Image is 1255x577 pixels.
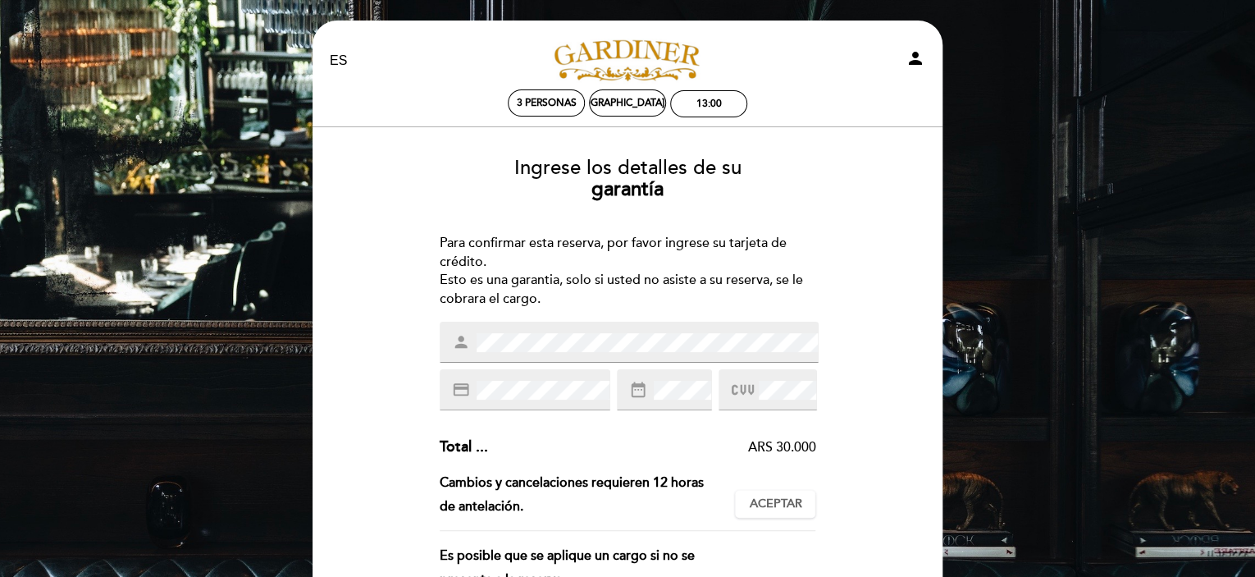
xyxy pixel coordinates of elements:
[591,177,664,201] b: garantía
[558,97,698,109] div: [DEMOGRAPHIC_DATA]. 4, sep.
[452,333,470,351] i: person
[906,48,925,74] button: person
[452,381,470,399] i: credit_card
[488,438,816,457] div: ARS 30.000
[735,490,815,518] button: Aceptar
[749,496,801,513] span: Aceptar
[629,381,647,399] i: date_range
[906,48,925,68] i: person
[514,156,742,180] span: Ingrese los detalles de su
[696,98,722,110] div: 13:00
[440,437,488,456] span: Total ...
[440,471,736,519] div: Cambios y cancelaciones requieren 12 horas de antelación.
[525,39,730,84] a: [PERSON_NAME]
[517,97,577,109] span: 3 personas
[440,234,816,309] div: Para confirmar esta reserva, por favor ingrese su tarjeta de crédito. Esto es una garantia, solo ...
